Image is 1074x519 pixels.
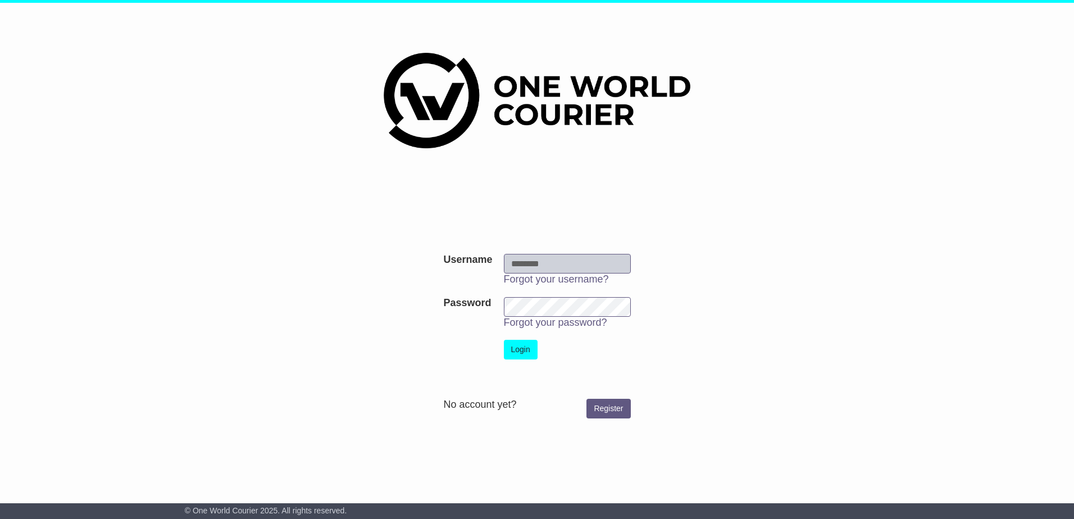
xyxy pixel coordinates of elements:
[586,399,630,418] a: Register
[384,53,690,148] img: One World
[185,506,347,515] span: © One World Courier 2025. All rights reserved.
[504,317,607,328] a: Forgot your password?
[504,340,538,359] button: Login
[443,399,630,411] div: No account yet?
[443,297,491,309] label: Password
[504,274,609,285] a: Forgot your username?
[443,254,492,266] label: Username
